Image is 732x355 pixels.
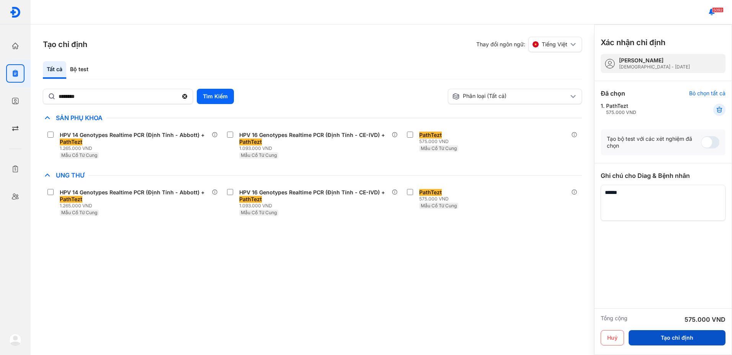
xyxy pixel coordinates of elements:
div: 575.000 VND [419,138,460,145]
div: [DEMOGRAPHIC_DATA] - [DATE] [619,64,690,70]
div: PathTezt [606,103,636,116]
div: 575.000 VND [685,315,725,324]
div: [PERSON_NAME] [619,57,690,64]
div: HPV 14 Genotypes Realtime PCR (Định Tính - Abbott) + [60,189,209,203]
span: PathTezt [239,138,262,145]
span: Mẫu Cổ Tử Cung [61,210,97,215]
span: Mẫu Cổ Tử Cung [421,203,457,208]
span: PathTezt [419,189,442,196]
img: logo [10,7,21,18]
span: Sản Phụ Khoa [52,114,106,122]
div: Phân loại (Tất cả) [452,93,569,100]
div: Tổng cộng [601,315,627,324]
div: 1. [601,103,694,116]
div: Tất cả [43,61,66,79]
div: Bộ test [66,61,92,79]
div: HPV 16 Genotypes Realtime PCR (Định Tính - CE-IVD) + [239,132,388,145]
span: Mẫu Cổ Tử Cung [241,210,277,215]
div: 575.000 VND [606,109,636,116]
span: PathTezt [60,138,82,145]
div: 1.093.000 VND [239,203,391,209]
span: PathTezt [60,196,82,203]
span: Mẫu Cổ Tử Cung [421,145,457,151]
span: Tiếng Việt [542,41,567,48]
div: 1.265.000 VND [60,203,212,209]
button: Tìm Kiếm [197,89,234,104]
div: 1.093.000 VND [239,145,391,151]
div: 1.265.000 VND [60,145,212,151]
span: Mẫu Cổ Tử Cung [61,152,97,158]
h3: Xác nhận chỉ định [601,37,665,48]
h3: Tạo chỉ định [43,39,87,50]
span: PathTezt [419,132,442,138]
div: Ghi chú cho Diag & Bệnh nhân [601,171,725,180]
div: HPV 14 Genotypes Realtime PCR (Định Tính - Abbott) + [60,132,209,145]
div: Bỏ chọn tất cả [689,90,725,97]
button: Tạo chỉ định [629,330,725,345]
span: 5092 [712,7,724,13]
div: Tạo bộ test với các xét nghiệm đã chọn [607,135,701,149]
div: Đã chọn [601,89,625,98]
button: Huỷ [601,330,624,345]
div: Thay đổi ngôn ngữ: [476,37,582,52]
img: logo [9,334,21,346]
div: 575.000 VND [419,196,460,202]
div: HPV 16 Genotypes Realtime PCR (Định Tính - CE-IVD) + [239,189,388,203]
span: Mẫu Cổ Tử Cung [241,152,277,158]
span: Ung Thư [52,171,88,179]
span: PathTezt [239,196,262,203]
